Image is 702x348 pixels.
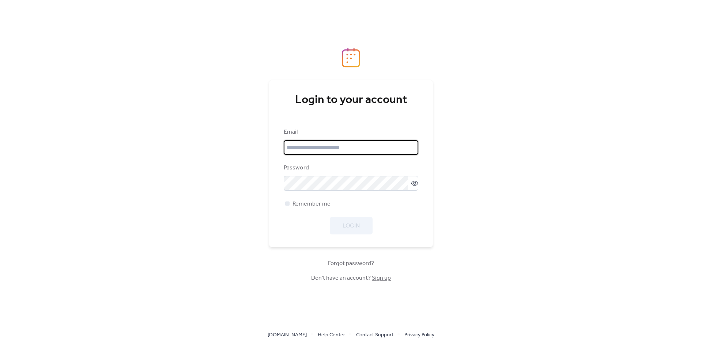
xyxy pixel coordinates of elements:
[404,331,434,340] span: Privacy Policy
[311,274,391,283] span: Don't have an account?
[356,331,393,340] span: Contact Support
[328,259,374,268] span: Forgot password?
[284,93,418,107] div: Login to your account
[268,330,307,339] a: [DOMAIN_NAME]
[318,331,345,340] span: Help Center
[404,330,434,339] a: Privacy Policy
[356,330,393,339] a: Contact Support
[328,261,374,265] a: Forgot password?
[342,48,360,68] img: logo
[268,331,307,340] span: [DOMAIN_NAME]
[292,200,331,209] span: Remember me
[284,164,417,172] div: Password
[318,330,345,339] a: Help Center
[372,272,391,284] a: Sign up
[284,128,417,137] div: Email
